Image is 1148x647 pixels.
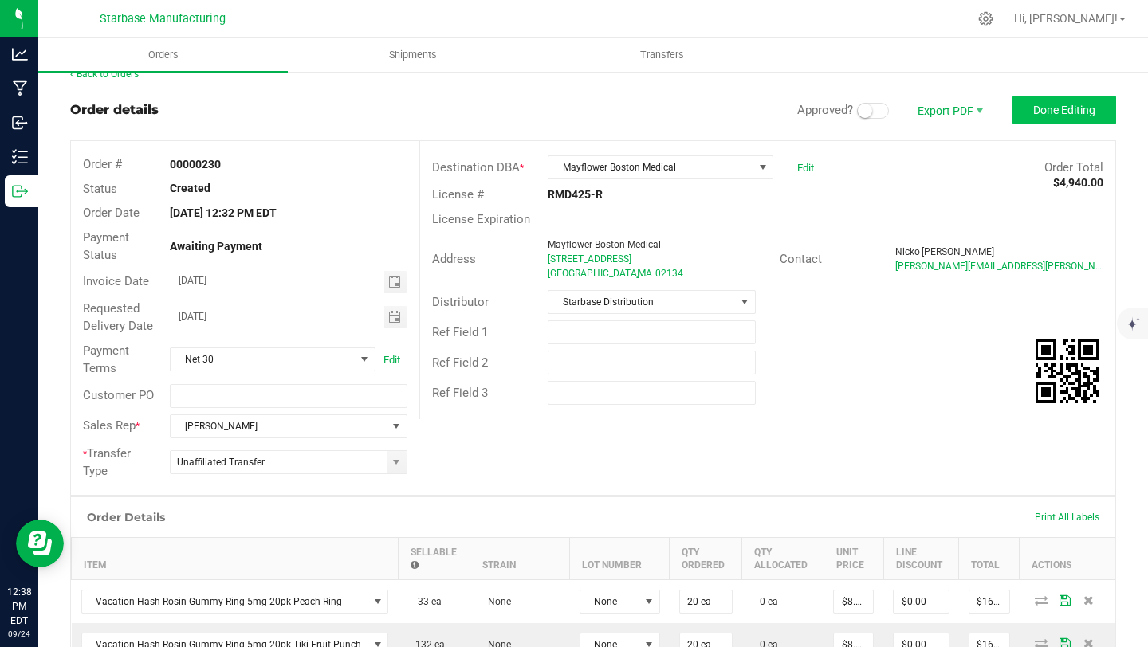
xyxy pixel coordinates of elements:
input: 0 [894,590,948,613]
img: Scan me! [1036,339,1099,403]
th: Item [72,537,399,579]
th: Sellable [398,537,470,579]
inline-svg: Manufacturing [12,80,28,96]
input: 0 [680,590,732,613]
inline-svg: Inventory [12,149,28,165]
span: Net 30 [171,348,355,371]
span: 02134 [655,268,683,279]
div: Order details [70,100,159,120]
span: Toggle calendar [384,271,407,293]
th: Qty Ordered [670,537,742,579]
span: Payment Status [83,230,129,263]
span: License Expiration [432,212,530,226]
span: Nicko [895,246,920,257]
span: [STREET_ADDRESS] [548,253,631,265]
span: Starbase Manufacturing [100,12,226,25]
span: Ref Field 2 [432,355,488,370]
span: Requested Delivery Date [83,301,153,334]
th: Qty Allocated [742,537,824,579]
span: Order Date [83,206,140,220]
span: Ref Field 3 [432,386,488,400]
span: [PERSON_NAME] [922,246,994,257]
span: Address [432,252,476,266]
input: 0 [969,590,1009,613]
a: Shipments [288,38,537,72]
span: Customer PO [83,388,154,402]
span: Payment Terms [83,343,129,376]
a: Edit [797,162,814,174]
span: Order Total [1044,160,1103,174]
input: 0 [834,590,873,613]
span: Shipments [368,48,458,62]
span: None [580,590,639,613]
button: Done Editing [1012,96,1116,124]
span: , [636,268,638,279]
strong: [DATE] 12:32 PM EDT [170,206,277,219]
span: Contact [780,252,822,266]
strong: RMD425-R [548,188,603,201]
span: MA [638,268,652,279]
span: Mayflower Boston Medical [548,239,661,250]
span: None [480,596,511,607]
inline-svg: Outbound [12,183,28,199]
strong: Awaiting Payment [170,240,262,253]
div: Manage settings [976,11,996,26]
inline-svg: Analytics [12,46,28,62]
th: Lot Number [570,537,670,579]
span: 0 ea [752,596,778,607]
qrcode: 00000230 [1036,339,1099,403]
span: [PERSON_NAME] [171,415,386,437]
p: 09/24 [7,628,31,640]
a: Orders [38,38,288,72]
th: Strain [470,537,570,579]
span: Ref Field 1 [432,325,488,339]
span: Delete Order Detail [1077,595,1101,605]
iframe: Resource center [16,520,64,567]
span: [GEOGRAPHIC_DATA] [548,268,639,279]
span: Destination DBA [432,160,520,174]
span: Save Order Detail [1053,595,1077,605]
p: 12:38 PM EDT [7,585,31,628]
a: Back to Orders [70,69,139,80]
span: Distributor [432,295,489,309]
span: Sales Rep [83,418,136,433]
span: Transfer Type [83,446,131,479]
h1: Order Details [87,511,165,523]
span: Print All Labels [1035,512,1099,523]
span: Orders [127,48,200,62]
span: NO DATA FOUND [81,590,389,614]
th: Line Discount [883,537,958,579]
span: Status [83,182,117,196]
strong: $4,940.00 [1053,176,1103,189]
span: Vacation Hash Rosin Gummy Ring 5mg-20pk Peach Ring [82,590,368,613]
span: Done Editing [1033,104,1095,116]
span: Starbase Distribution [548,291,735,313]
span: Approved? [797,103,853,117]
span: Invoice Date [83,274,149,288]
strong: Created [170,182,210,194]
strong: 00000230 [170,158,221,171]
span: Transfers [619,48,706,62]
span: Mayflower Boston Medical [548,156,753,178]
span: Order # [83,157,122,171]
span: -33 ea [407,596,442,607]
a: Edit [383,354,400,366]
th: Total [959,537,1020,579]
th: Actions [1020,537,1115,579]
a: Transfers [537,38,787,72]
inline-svg: Inbound [12,115,28,131]
span: Toggle calendar [384,306,407,328]
li: Export PDF [901,96,997,124]
span: Hi, [PERSON_NAME]! [1014,12,1118,25]
th: Unit Price [824,537,883,579]
span: License # [432,187,484,202]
